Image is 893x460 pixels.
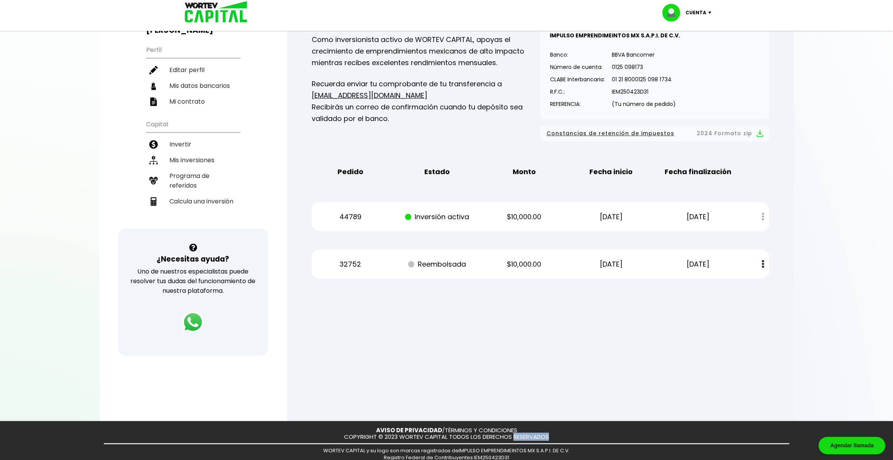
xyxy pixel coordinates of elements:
p: BBVA Bancomer [612,49,676,60]
img: profile-image [662,4,685,22]
ul: Capital [146,116,240,228]
p: Uno de nuestros especialistas puede resolver tus dudas del funcionamiento de nuestra plataforma. [128,267,258,295]
p: REFERENCIA: [550,98,605,110]
img: contrato-icon.f2db500c.svg [149,97,158,106]
img: recomiendanos-icon.9b8e9327.svg [149,176,158,185]
p: [DATE] [574,259,648,270]
a: AVISO DE PRIVACIDAD [376,426,442,434]
b: IMPULSO EMPRENDIMEINTOS MX S.A.P.I. DE C.V. [550,32,680,39]
p: Número de cuenta: [550,61,605,73]
p: Inversión activa [401,211,474,223]
p: 0125 098173 [612,61,676,73]
img: inversiones-icon.6695dc30.svg [149,156,158,165]
p: Reembolsada [401,259,474,270]
img: datos-icon.10cf9172.svg [149,82,158,90]
p: COPYRIGHT © 2023 WORTEV CAPITAL TODOS LOS DERECHOS RESERVADOS [344,434,549,440]
a: Calcula una inversión [146,193,240,209]
b: Estado [424,166,450,178]
p: (Tu número de pedido) [612,98,676,110]
img: icon-down [706,12,717,14]
button: Constancias de retención de impuestos2024 Formato zip [547,129,763,138]
a: TÉRMINOS Y CONDICIONES [445,426,517,434]
p: [DATE] [662,259,735,270]
a: Mis inversiones [146,152,240,168]
p: $10,000.00 [488,211,561,223]
p: 01 21 8000125 098 1734 [612,74,676,85]
p: $10,000.00 [488,259,561,270]
a: Mi contrato [146,94,240,109]
img: invertir-icon.b3b967d7.svg [149,140,158,149]
img: calculadora-icon.17d418c4.svg [149,197,158,206]
b: Fecha finalización [665,166,731,178]
ul: Perfil [146,41,240,109]
p: [DATE] [574,211,648,223]
img: logos_whatsapp-icon.242b2217.svg [182,311,204,333]
span: WORTEV CAPITAL y su logo son marcas registradas de IMPULSO EMPRENDIMEINTOS MX S.A.P.I. DE C.V. [323,447,570,454]
p: IEM250423D31 [612,86,676,97]
p: 44789 [314,211,387,223]
a: Editar perfil [146,62,240,78]
a: Invertir [146,136,240,152]
h3: ¿Necesitas ayuda? [157,254,229,265]
div: Agendar llamada [819,437,885,454]
p: Recuerda enviar tu comprobante de tu transferencia a Recibirás un correo de confirmación cuando t... [312,78,540,124]
a: [EMAIL_ADDRESS][DOMAIN_NAME] [312,91,427,100]
a: Mis datos bancarios [146,78,240,94]
b: Pedido [338,166,363,178]
h3: Buen día, [146,16,240,35]
p: 32752 [314,259,387,270]
p: R.F.C.: [550,86,605,97]
a: Programa de referidos [146,168,240,193]
p: Como inversionista activo de WORTEV CAPITAL, apoyas el crecimiento de emprendimientos mexicanos d... [312,34,540,69]
p: CLABE Interbancaria: [550,74,605,85]
b: Fecha inicio [589,166,633,178]
b: Monto [513,166,536,178]
p: [DATE] [662,211,735,223]
img: editar-icon.952d3147.svg [149,66,158,74]
p: Banco: [550,49,605,60]
p: / [376,427,517,434]
p: Cuenta [685,7,706,18]
span: Constancias de retención de impuestos [547,129,674,138]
